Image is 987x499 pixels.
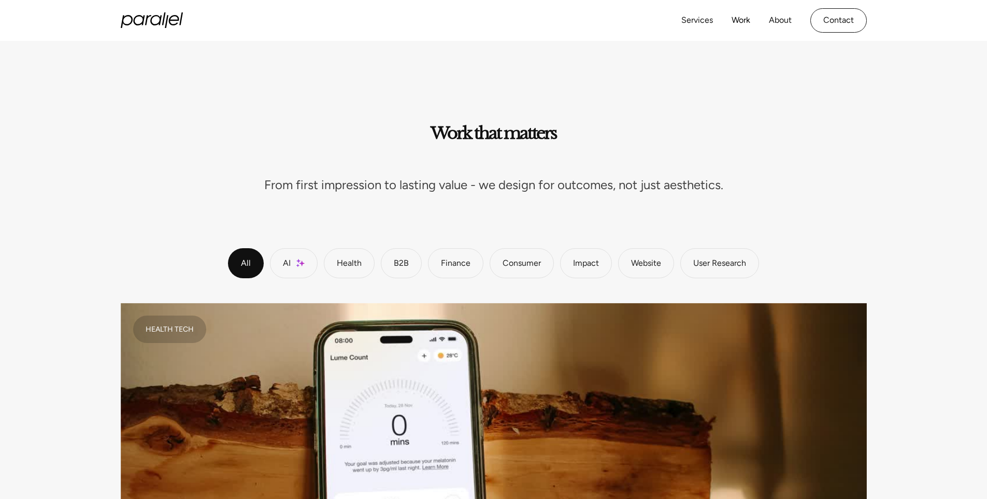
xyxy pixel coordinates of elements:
[146,324,194,335] div: Health Tech
[693,257,746,269] div: User Research
[631,257,661,269] div: Website
[681,13,713,28] a: Services
[283,257,291,269] div: AI
[264,176,723,194] p: From first impression to lasting value - we design for outcomes, not just aesthetics.
[573,257,599,269] div: Impact
[810,8,867,33] a: Contact
[337,257,362,269] div: Health
[394,257,409,269] div: B2B
[503,257,541,269] div: Consumer
[241,257,251,269] div: All
[121,12,183,28] a: home
[732,13,750,28] a: Work
[441,257,470,269] div: Finance
[769,13,792,28] a: About
[431,124,556,142] h2: Work that matters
